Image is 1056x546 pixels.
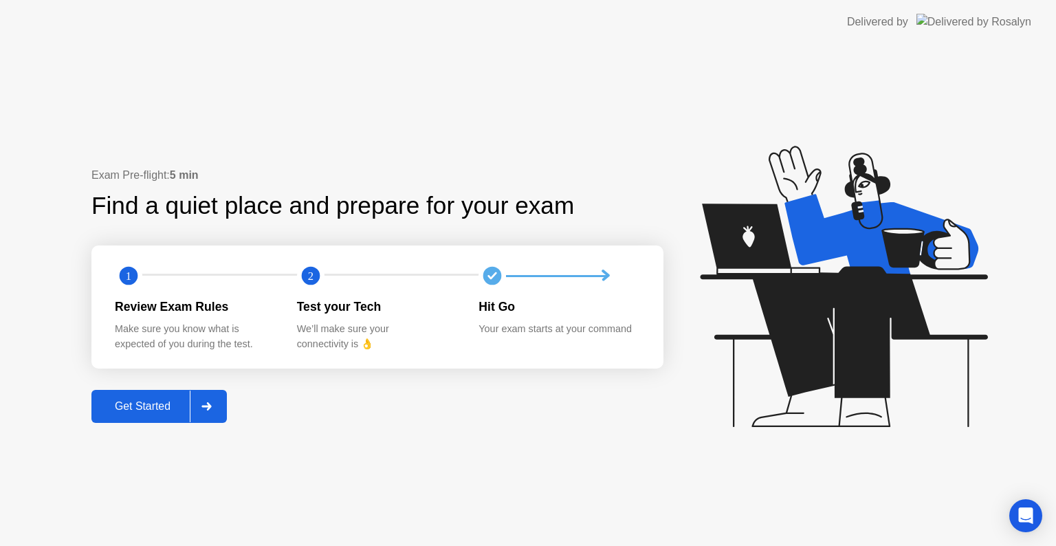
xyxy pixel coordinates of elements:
[308,270,313,283] text: 2
[478,298,639,316] div: Hit Go
[115,322,275,351] div: Make sure you know what is expected of you during the test.
[115,298,275,316] div: Review Exam Rules
[91,188,576,224] div: Find a quiet place and prepare for your exam
[297,298,457,316] div: Test your Tech
[126,270,131,283] text: 1
[170,169,199,181] b: 5 min
[847,14,908,30] div: Delivered by
[96,400,190,413] div: Get Started
[1009,499,1042,532] div: Open Intercom Messenger
[478,322,639,337] div: Your exam starts at your command
[91,390,227,423] button: Get Started
[916,14,1031,30] img: Delivered by Rosalyn
[297,322,457,351] div: We’ll make sure your connectivity is 👌
[91,167,663,184] div: Exam Pre-flight:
